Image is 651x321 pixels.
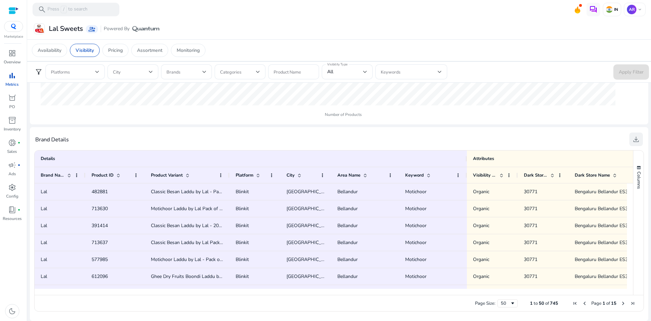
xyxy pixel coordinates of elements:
span: 30771 [524,188,537,195]
p: Number of Products [43,112,643,117]
span: fiber_manual_record [18,164,20,166]
img: in.svg [606,6,613,13]
a: group_add [86,25,98,33]
p: AR [627,5,636,14]
span: Bellandur [337,256,358,263]
span: 391414 [92,222,108,229]
span: Blinkit [236,256,249,263]
span: book_4 [8,206,16,214]
span: Ghee Dry Fruits Boondi Laddu by Lal - 200 g [151,273,246,280]
span: dashboard [8,49,16,57]
span: 713637 [92,239,108,246]
span: Classic Besan Laddu by Lal - 200 g [151,222,225,229]
span: campaign [8,161,16,169]
p: IN [613,7,618,12]
span: 15 [611,300,616,306]
span: Page [591,300,601,306]
span: Organic [473,256,489,263]
span: Columns [636,172,642,189]
span: Product ID [92,172,114,178]
span: 30771 [524,222,537,229]
span: 612096 [92,273,108,280]
p: Availability [38,47,61,54]
p: Sales [7,148,17,155]
p: Ads [8,171,16,177]
span: Bellandur [337,273,358,280]
h4: Brand Details [35,137,69,143]
p: PO [9,104,15,110]
span: dark_mode [8,307,16,315]
p: Monitoring [177,47,200,54]
span: Motichoor Laddu by Lal - Pack of 2 - 2 x 200 g [151,256,250,263]
div: Previous Page [582,301,587,306]
span: [GEOGRAPHIC_DATA] [287,205,335,212]
button: download [629,133,643,146]
p: Marketplace [4,34,23,39]
span: Motichoor [405,205,427,212]
span: donut_small [8,139,16,147]
p: Config [6,193,18,199]
div: Next Page [620,301,626,306]
span: Bengaluru Bellandur ES38 [575,188,631,195]
span: 745 [550,300,558,306]
p: Resources [3,216,22,222]
span: Blinkit [236,205,249,212]
div: First Page [572,301,578,306]
span: Blinkit [236,222,249,229]
mat-label: Visibility Type [327,62,348,67]
span: [GEOGRAPHIC_DATA] [287,256,335,263]
span: settings [8,183,16,192]
span: Lal [41,256,47,263]
p: Overview [4,59,21,65]
span: Bengaluru Bellandur ES38 [575,205,631,212]
div: Page Size: [475,300,495,306]
span: Visibility Type [473,172,497,178]
span: 30771 [524,256,537,263]
span: Motichoor [405,256,427,263]
span: Motichoor [405,273,427,280]
div: 50 [501,300,510,306]
span: of [606,300,610,306]
span: Brand Name [41,172,64,178]
p: Assortment [137,47,162,54]
span: Bellandur [337,222,358,229]
h3: Lal Sweets [49,25,83,33]
span: Bengaluru Bellandur ES38 [575,273,631,280]
span: 713630 [92,205,108,212]
span: 577985 [92,256,108,263]
span: Attributes [473,156,494,162]
span: fiber_manual_record [18,208,20,211]
p: Pricing [108,47,123,54]
span: [GEOGRAPHIC_DATA] [287,273,335,280]
span: Motichoor [405,239,427,246]
span: orders [8,94,16,102]
span: 1 [603,300,605,306]
span: Bengaluru Bellandur ES38 [575,239,631,246]
span: Bellandur [337,239,358,246]
div: Page Size [497,299,518,307]
span: Product Variant [151,172,183,178]
span: [GEOGRAPHIC_DATA] [287,188,335,195]
span: Keyword [405,172,424,178]
span: Organic [473,222,489,229]
p: Visibility [76,47,94,54]
span: 30771 [524,205,537,212]
span: Bengaluru Bellandur ES38 [575,222,631,229]
span: Lal [41,222,47,229]
span: group_add [88,26,95,33]
span: Organic [473,205,489,212]
span: Blinkit [236,188,249,195]
span: [GEOGRAPHIC_DATA] [287,222,335,229]
span: 1 [530,300,533,306]
img: QC-logo.svg [7,24,20,29]
span: Organic [473,188,489,195]
span: Blinkit [236,273,249,280]
span: Lal [41,239,47,246]
span: 30771 [524,273,537,280]
span: to [534,300,538,306]
span: Blinkit [236,239,249,246]
span: Dark Store Name [575,172,610,178]
span: Motichoor Laddu by Lal Pack of 3 - 3 x 200 g [151,205,247,212]
span: Motichoor [405,222,427,229]
span: Dark Store ID [524,172,548,178]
